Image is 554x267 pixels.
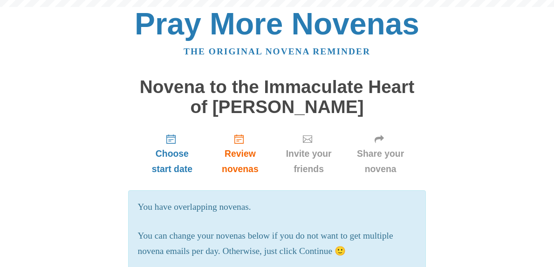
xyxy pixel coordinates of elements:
span: Choose start date [147,146,198,177]
a: Share your novena [344,126,417,181]
span: Share your novena [354,146,408,177]
a: The original novena reminder [184,47,370,56]
p: You can change your novenas below if you do not want to get multiple novena emails per day. Other... [138,228,417,259]
span: Invite your friends [283,146,335,177]
a: Review novenas [207,126,273,181]
span: Review novenas [216,146,264,177]
h1: Novena to the Immaculate Heart of [PERSON_NAME] [137,77,417,117]
a: Pray More Novenas [135,7,419,41]
p: You have overlapping novenas. [138,200,417,215]
a: Invite your friends [274,126,344,181]
a: Choose start date [137,126,207,181]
